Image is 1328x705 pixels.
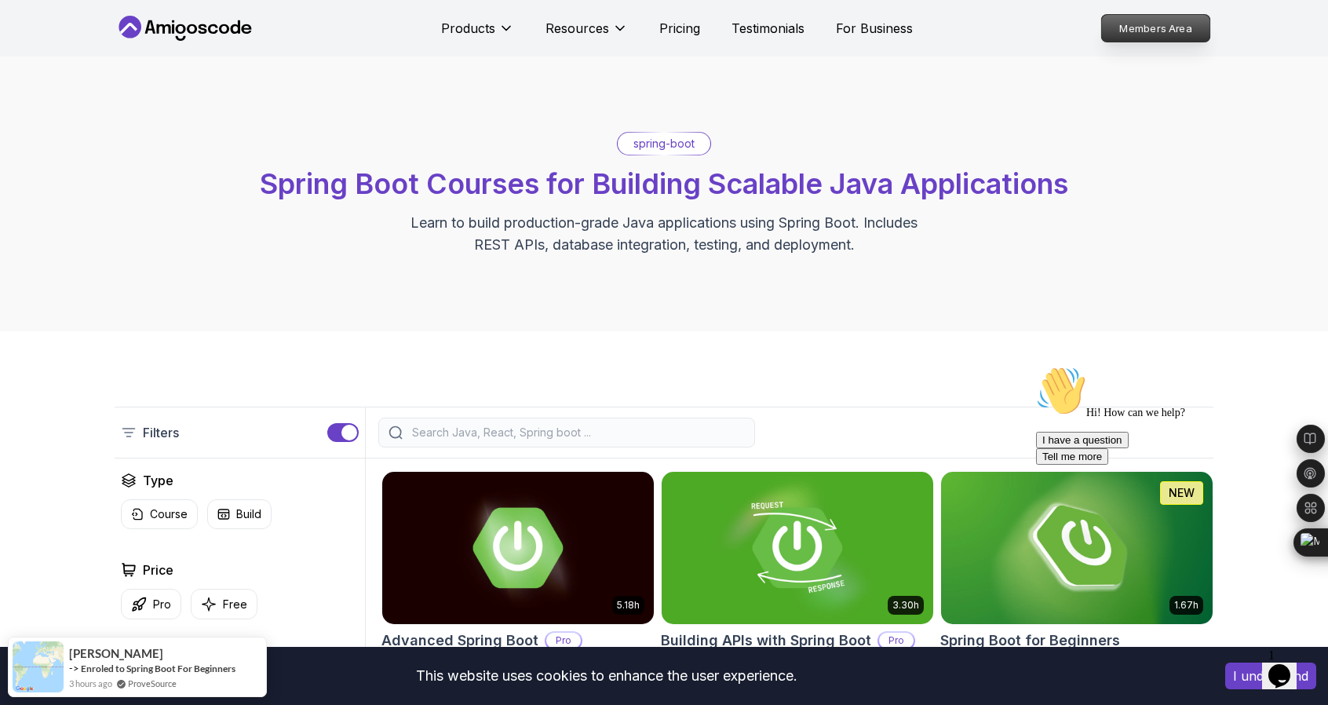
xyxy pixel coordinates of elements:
[143,561,173,579] h2: Price
[661,630,871,652] h2: Building APIs with Spring Boot
[546,633,581,648] p: Pro
[941,472,1213,624] img: Spring Boot for Beginners card
[153,597,171,612] p: Pro
[382,472,654,624] img: Advanced Spring Boot card
[1030,360,1312,634] iframe: chat widget
[236,506,261,522] p: Build
[6,6,57,57] img: :wave:
[661,471,934,703] a: Building APIs with Spring Boot card3.30hBuilding APIs with Spring BootProLearn to build robust, s...
[940,471,1213,688] a: Spring Boot for Beginners card1.67hNEWSpring Boot for BeginnersBuild a CRUD API with Spring Boot ...
[731,19,804,38] a: Testimonials
[1225,663,1316,689] button: Accept cookies
[381,471,655,703] a: Advanced Spring Boot card5.18hAdvanced Spring BootProDive deep into Spring Boot with our advanced...
[617,599,640,612] p: 5.18h
[1102,15,1210,42] p: Members Area
[13,641,64,692] img: provesource social proof notification image
[6,47,155,59] span: Hi! How can we help?
[6,72,99,89] button: I have a question
[12,659,1202,693] div: This website uses cookies to enhance the user experience.
[6,89,78,105] button: Tell me more
[121,589,181,619] button: Pro
[545,19,628,50] button: Resources
[441,19,514,50] button: Products
[400,212,928,256] p: Learn to build production-grade Java applications using Spring Boot. Includes REST APIs, database...
[260,166,1068,201] span: Spring Boot Courses for Building Scalable Java Applications
[69,677,112,690] span: 3 hours ago
[191,589,257,619] button: Free
[207,499,272,529] button: Build
[69,662,79,674] span: ->
[150,506,188,522] p: Course
[662,472,933,624] img: Building APIs with Spring Boot card
[143,471,173,490] h2: Type
[659,19,700,38] a: Pricing
[409,425,745,440] input: Search Java, React, Spring boot ...
[441,19,495,38] p: Products
[223,597,247,612] p: Free
[6,6,289,105] div: 👋Hi! How can we help?I have a questionTell me more
[128,677,177,690] a: ProveSource
[81,663,235,674] a: Enroled to Spring Boot For Beginners
[545,19,609,38] p: Resources
[381,630,538,652] h2: Advanced Spring Boot
[940,630,1120,652] h2: Spring Boot for Beginners
[69,647,163,660] span: [PERSON_NAME]
[1262,642,1312,689] iframe: chat widget
[143,423,179,442] p: Filters
[633,136,695,152] p: spring-boot
[1101,14,1211,42] a: Members Area
[879,633,914,648] p: Pro
[836,19,913,38] a: For Business
[892,599,919,612] p: 3.30h
[121,499,198,529] button: Course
